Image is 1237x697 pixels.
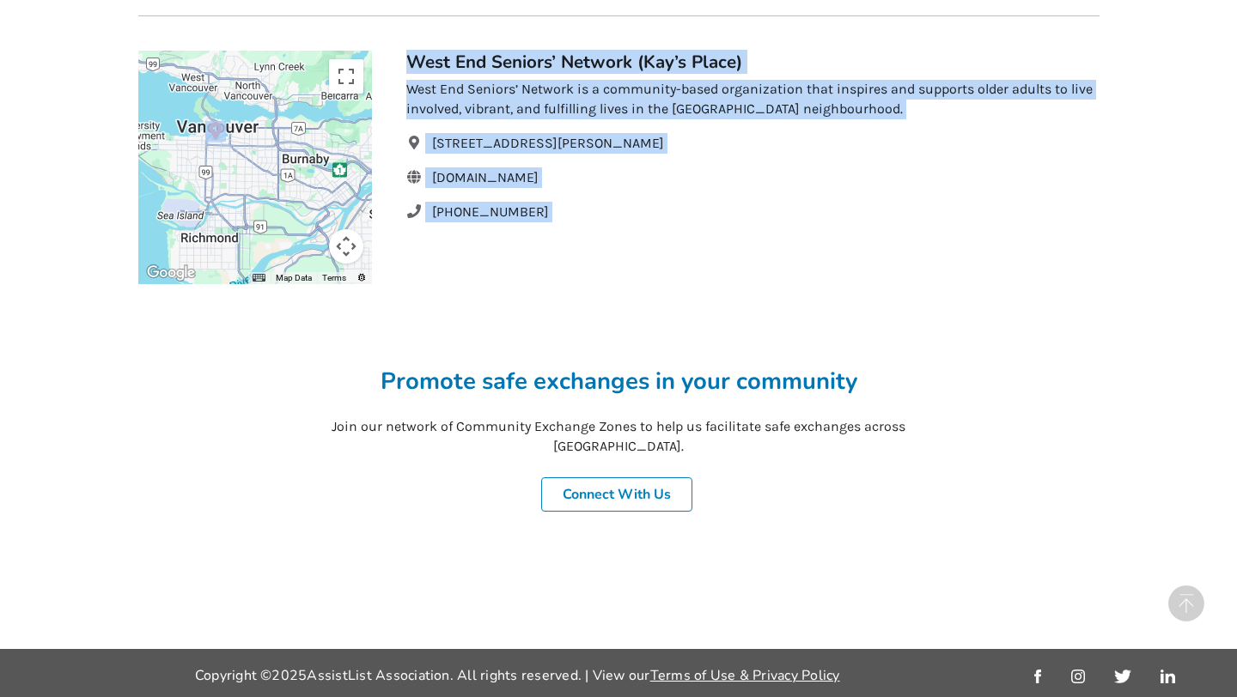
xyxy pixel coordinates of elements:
button: Keyboard shortcuts [253,272,265,284]
img: map pin [205,120,226,141]
img: facebook_link [1034,670,1041,683]
button: Map camera controls [329,229,363,264]
img: linkedin_link [1161,670,1175,683]
img: Google [143,262,199,284]
img: twitter_link [1114,670,1130,683]
a: Open this area in Google Maps (opens a new window) [143,262,199,284]
p: [STREET_ADDRESS][PERSON_NAME] [406,133,1100,154]
button: Toggle fullscreen view [329,59,363,94]
p: [PHONE_NUMBER] [406,202,1100,222]
img: instagram_link [1071,670,1085,683]
a: Terms of Use & Privacy Policy [650,666,840,685]
p: Join our network of Community Exchange Zones to help us facilitate safe exchanges across [GEOGRAP... [330,417,906,457]
p: West End Seniors’ Network is a community-based organization that inspires and supports older adul... [406,80,1100,119]
a: Report errors in the road map or imagery to Google [356,273,367,282]
a: Connect With Us [541,477,692,512]
button: Map Data [276,272,312,284]
h2: Promote safe exchanges in your community [138,367,1100,397]
a: [DOMAIN_NAME] [432,169,539,185]
a: Terms (opens in new tab) [322,273,346,282]
h3: West End Seniors’ Network (Kay’s Place) [406,51,1100,73]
